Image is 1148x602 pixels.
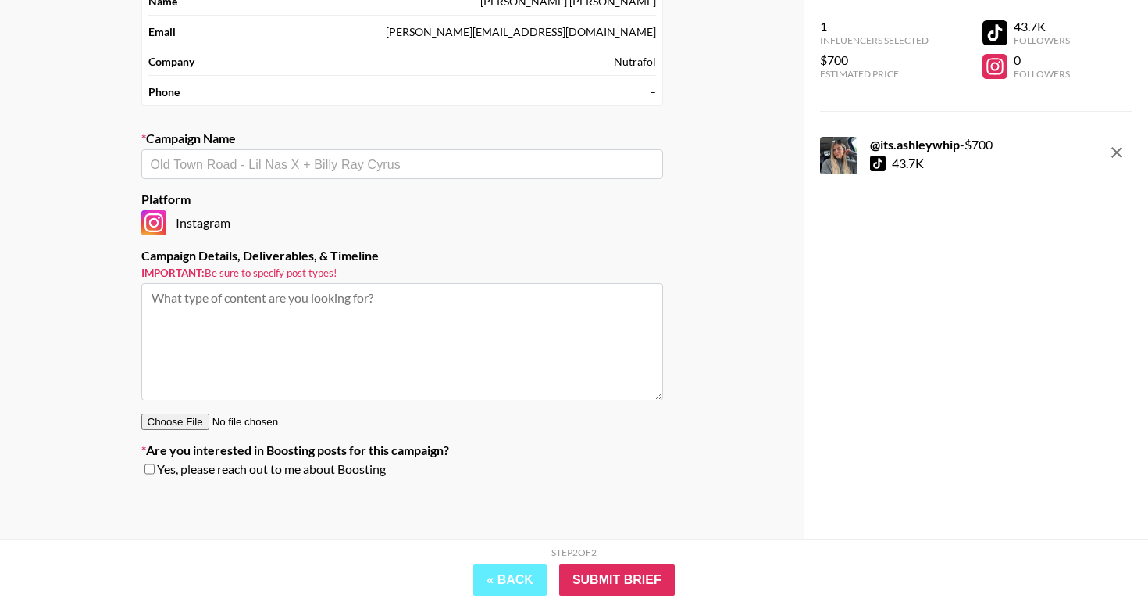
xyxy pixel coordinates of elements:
[141,192,663,207] label: Platform
[141,131,663,146] label: Campaign Name
[820,34,929,46] div: Influencers Selected
[141,248,663,263] label: Campaign Details, Deliverables, & Timeline
[157,461,386,477] span: Yes, please reach out to me about Boosting
[148,55,194,69] strong: Company
[141,210,166,235] img: Instagram
[473,564,547,596] button: « Back
[650,85,656,99] div: –
[1014,52,1070,68] div: 0
[820,52,929,68] div: $700
[141,210,663,235] div: Instagram
[892,156,924,171] div: 43.7K
[1014,68,1070,80] div: Followers
[141,443,663,458] label: Are you interested in Boosting posts for this campaign?
[141,267,205,279] strong: Important:
[820,68,929,80] div: Estimated Price
[1014,34,1070,46] div: Followers
[151,156,654,174] input: Old Town Road - Lil Nas X + Billy Ray Cyrus
[820,19,929,34] div: 1
[559,564,675,596] input: Submit Brief
[1101,137,1132,168] button: remove
[870,137,993,152] div: - $ 700
[386,25,656,39] div: [PERSON_NAME][EMAIL_ADDRESS][DOMAIN_NAME]
[614,55,656,69] div: Nutrafol
[148,25,176,39] strong: Email
[870,137,960,152] strong: @ its.ashleywhip
[551,546,597,558] div: Step 2 of 2
[141,267,663,280] small: Be sure to specify post types!
[148,85,180,99] strong: Phone
[1014,19,1070,34] div: 43.7K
